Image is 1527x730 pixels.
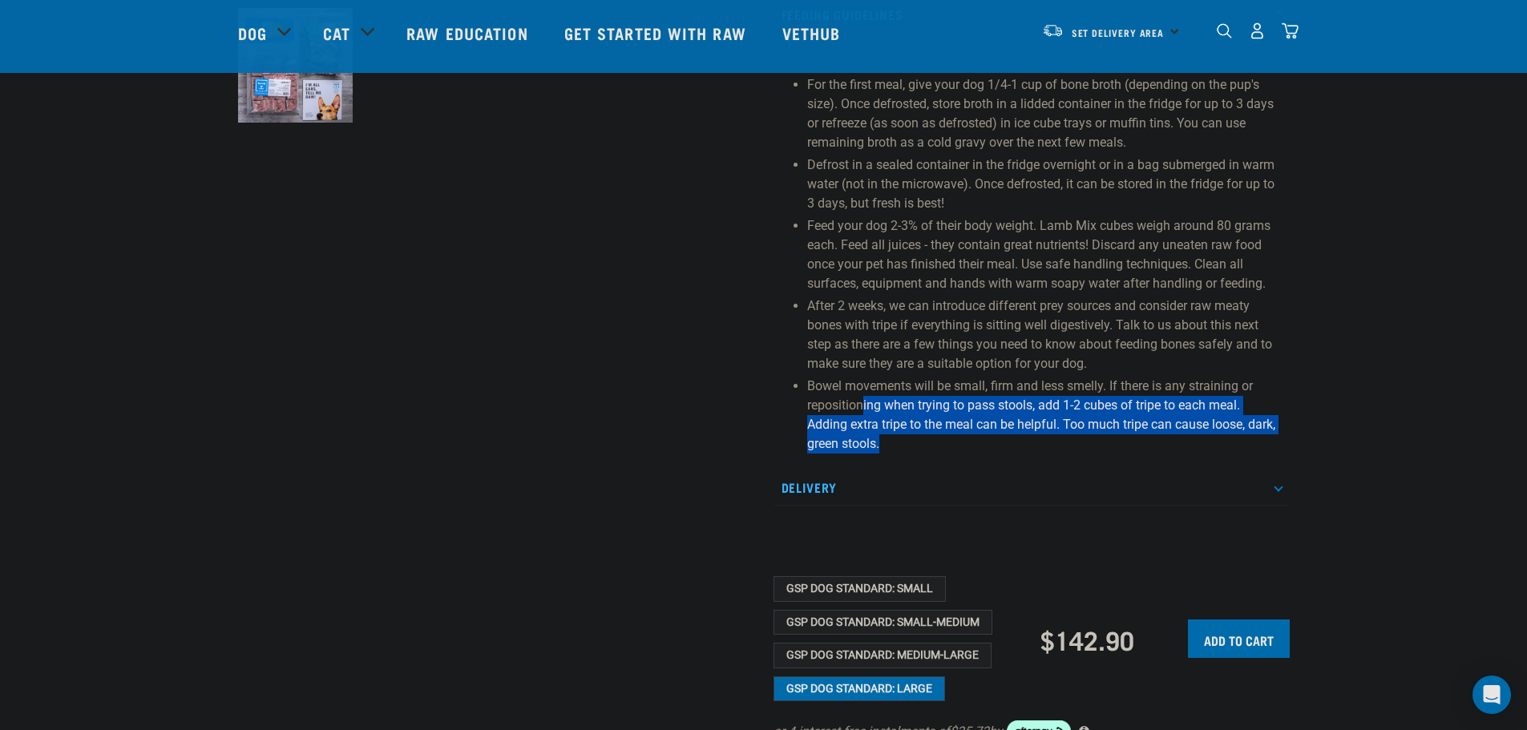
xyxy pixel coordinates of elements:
img: user.png [1249,22,1266,39]
p: Feed your dog 2-3% of their body weight. Lamb Mix cubes weigh around 80 grams each. Feed all juic... [807,216,1282,293]
p: After 2 weeks, we can introduce different prey sources and consider raw meaty bones with tripe if... [807,296,1282,373]
a: Get started with Raw [548,1,766,65]
a: Dog [238,21,267,45]
a: Vethub [766,1,861,65]
img: home-icon-1@2x.png [1217,23,1232,38]
img: home-icon@2x.png [1282,22,1299,39]
span: Set Delivery Area [1072,30,1165,35]
input: Add to cart [1188,619,1290,658]
button: GSP Dog Standard: Small-Medium [774,610,992,635]
img: van-moving.png [1042,23,1064,38]
div: $142.90 [1040,625,1134,654]
button: GSP Dog Standard: Small [774,576,946,602]
a: Raw Education [390,1,547,65]
p: For the first meal, give your dog 1/4-1 cup of bone broth (depending on the pup's size). Once def... [807,75,1282,152]
p: Defrost in a sealed container in the fridge overnight or in a bag submerged in warm water (not in... [807,155,1282,213]
button: GSP Dog Standard: Medium-Large [774,643,992,668]
p: Bowel movements will be small, firm and less smelly. If there is any straining or repositioning w... [807,377,1282,454]
div: Open Intercom Messenger [1472,676,1511,714]
a: Cat [323,21,350,45]
button: GSP Dog Standard: Large [774,676,945,702]
p: Delivery [774,470,1290,506]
